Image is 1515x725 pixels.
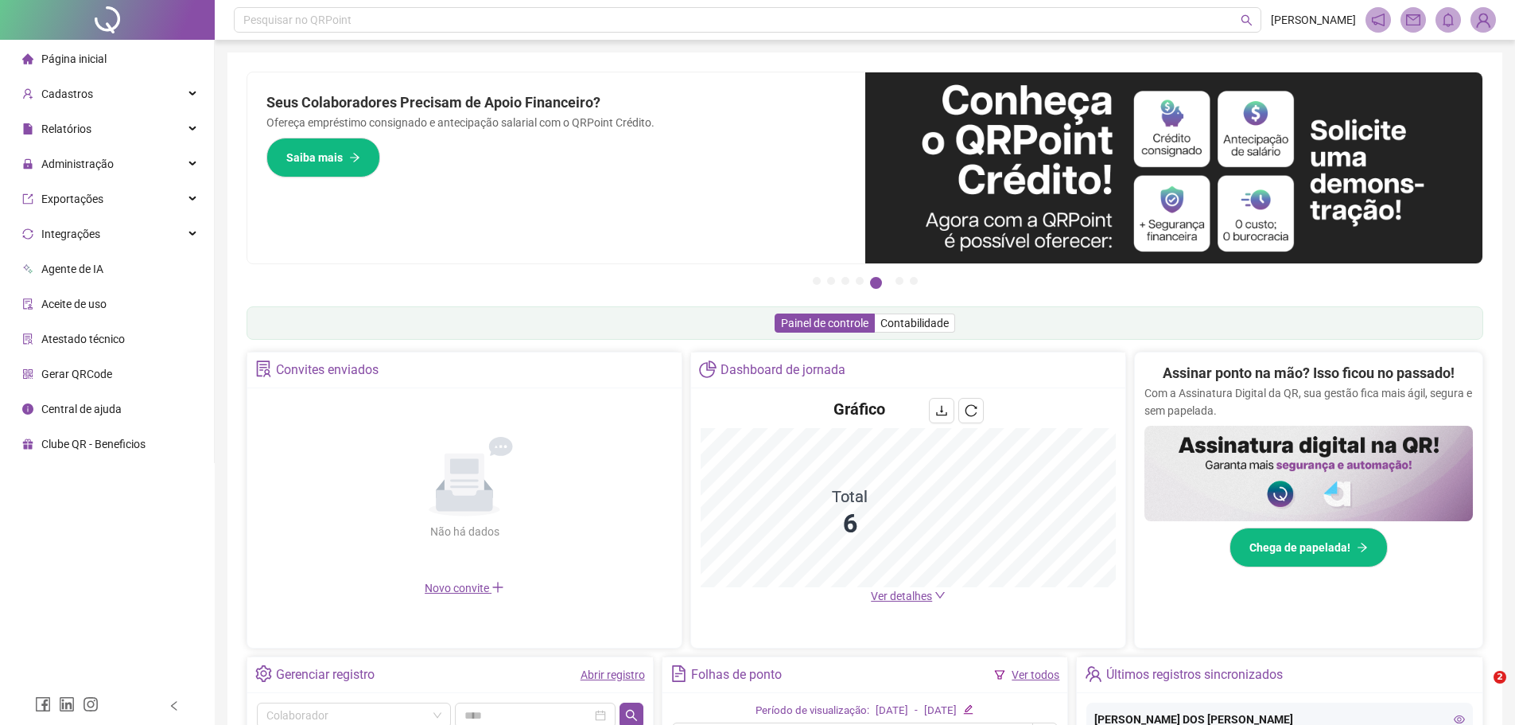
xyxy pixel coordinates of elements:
span: export [22,193,33,205]
span: edit [963,704,973,715]
span: Relatórios [41,123,91,135]
span: Gerar QRCode [41,368,112,380]
span: linkedin [59,696,75,712]
a: Ver todos [1012,668,1059,681]
div: Não há dados [391,523,538,540]
span: Cadastros [41,88,93,100]
span: facebook [35,696,51,712]
span: arrow-right [349,152,360,163]
span: Agente de IA [41,263,103,275]
span: Ver detalhes [871,590,932,602]
span: info-circle [22,403,33,415]
img: 89628 [1471,8,1495,32]
span: user-add [22,88,33,99]
span: 2 [1494,671,1506,684]
span: pie-chart [699,361,716,377]
span: search [1241,14,1253,26]
span: bell [1441,13,1455,27]
img: banner%2F11e687cd-1386-4cbd-b13b-7bd81425532d.png [865,72,1483,263]
button: 3 [841,277,849,285]
span: Exportações [41,193,103,205]
button: 2 [827,277,835,285]
span: arrow-right [1357,542,1368,553]
span: Novo convite [425,582,504,594]
div: Últimos registros sincronizados [1106,661,1283,688]
span: notification [1371,13,1385,27]
span: file-text [670,665,687,682]
span: file [22,123,33,134]
span: instagram [83,696,99,712]
span: home [22,53,33,64]
a: Ver detalhes down [871,590,946,602]
button: 6 [895,277,903,285]
span: Integrações [41,228,100,240]
img: banner%2F02c71560-61a6-44d4-94b9-c8ab97240462.png [1144,426,1473,521]
span: Administração [41,158,114,170]
a: Abrir registro [581,668,645,681]
span: gift [22,439,33,450]
div: Convites enviados [276,357,379,384]
h2: Assinar ponto na mão? Isso ficou no passado! [1163,362,1455,384]
button: Saiba mais [266,138,380,177]
p: Ofereça empréstimo consignado e antecipação salarial com o QRPoint Crédito. [266,114,846,131]
span: reload [965,404,977,417]
button: 7 [910,277,918,285]
span: setting [255,665,272,682]
button: 4 [856,277,864,285]
span: solution [22,333,33,345]
span: lock [22,158,33,170]
span: Painel de controle [781,317,868,329]
div: Gerenciar registro [276,661,375,688]
span: Chega de papelada! [1249,539,1350,556]
span: Atestado técnico [41,333,125,345]
span: Aceite de uso [41,298,107,310]
button: 5 [870,277,882,289]
span: Central de ajuda [41,403,122,415]
span: left [169,700,180,711]
span: solution [255,361,272,377]
span: [PERSON_NAME] [1271,11,1356,29]
span: mail [1406,13,1420,27]
div: Período de visualização: [756,703,869,719]
span: download [935,404,948,417]
span: filter [994,669,1005,680]
span: Página inicial [41,53,107,65]
div: - [915,703,918,719]
span: audit [22,298,33,310]
iframe: Intercom live chat [1461,671,1499,709]
span: plus [491,581,504,594]
span: search [625,709,638,722]
span: sync [22,228,33,240]
span: team [1085,665,1101,682]
p: Com a Assinatura Digital da QR, sua gestão fica mais ágil, segura e sem papelada. [1144,384,1473,419]
button: Chega de papelada! [1229,528,1388,567]
span: qrcode [22,368,33,380]
button: 1 [813,277,821,285]
div: [DATE] [876,703,908,719]
span: Contabilidade [880,317,949,329]
h2: Seus Colaboradores Precisam de Apoio Financeiro? [266,92,846,114]
div: Folhas de ponto [691,661,782,688]
div: Dashboard de jornada [721,357,845,384]
span: Clube QR - Beneficios [41,438,146,450]
h4: Gráfico [833,398,885,420]
span: eye [1454,714,1465,725]
span: Saiba mais [286,149,343,166]
div: [DATE] [924,703,957,719]
span: down [934,590,946,601]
